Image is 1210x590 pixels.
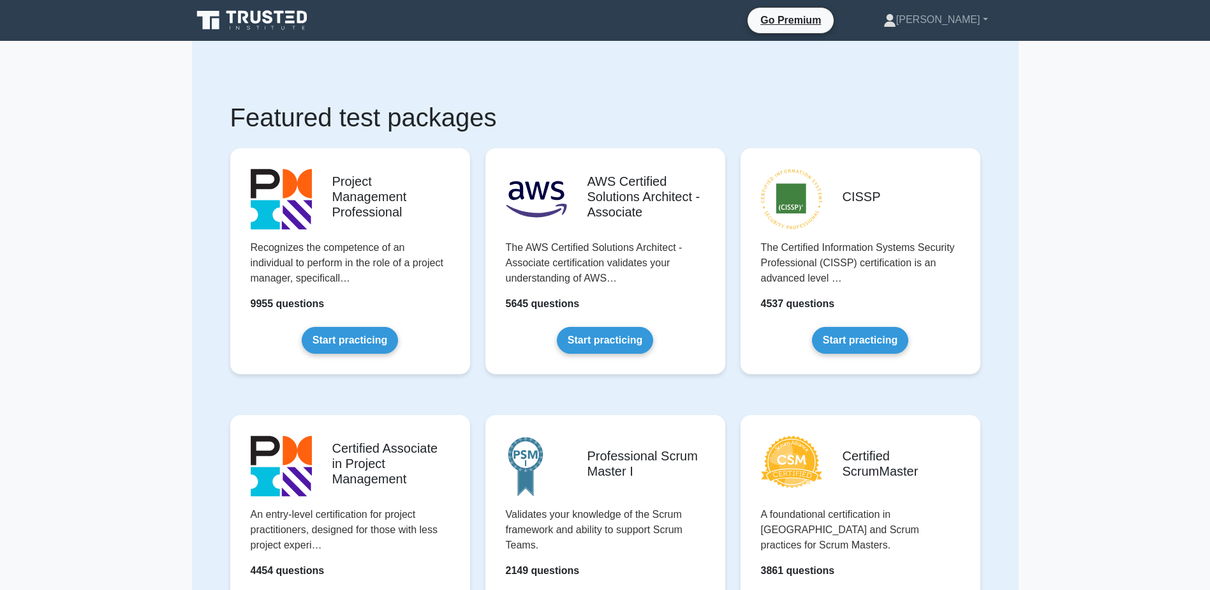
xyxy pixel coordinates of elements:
[302,327,398,354] a: Start practicing
[812,327,908,354] a: Start practicing
[557,327,653,354] a: Start practicing
[853,7,1019,33] a: [PERSON_NAME]
[753,12,829,28] a: Go Premium
[230,102,980,133] h1: Featured test packages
